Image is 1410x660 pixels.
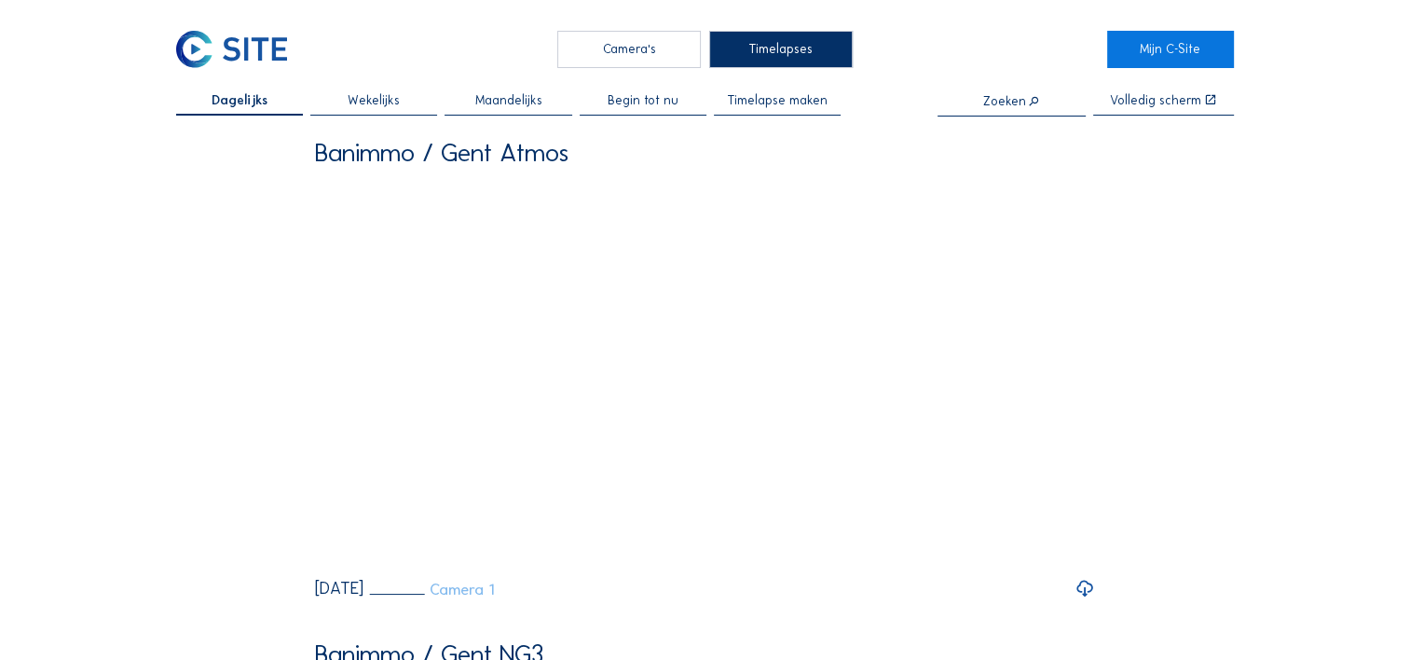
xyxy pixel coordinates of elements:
[315,140,568,166] div: Banimmo / Gent Atmos
[475,94,542,107] span: Maandelijks
[1110,94,1201,107] div: Volledig scherm
[709,31,853,68] div: Timelapses
[557,31,701,68] div: Camera's
[315,581,363,598] div: [DATE]
[369,582,494,598] a: Camera 1
[608,94,678,107] span: Begin tot nu
[176,31,287,68] img: C-SITE Logo
[348,94,400,107] span: Wekelijks
[1107,31,1234,68] a: Mijn C-Site
[212,94,267,107] span: Dagelijks
[315,177,1095,567] video: Your browser does not support the video tag.
[727,94,828,107] span: Timelapse maken
[176,31,303,68] a: C-SITE Logo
